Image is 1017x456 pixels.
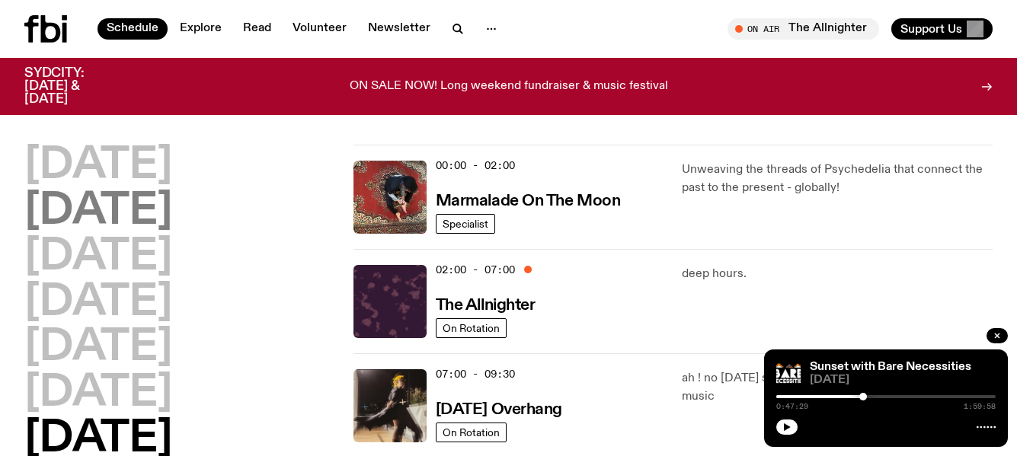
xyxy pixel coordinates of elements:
span: 02:00 - 07:00 [436,263,515,277]
img: Tommy - Persian Rug [353,161,427,234]
h3: The Allnighter [436,298,536,314]
button: [DATE] [24,372,172,415]
button: [DATE] [24,282,172,324]
span: On Rotation [443,426,500,438]
h3: [DATE] Overhang [436,402,562,418]
a: On Rotation [436,423,507,442]
p: ah ! no [DATE] scaries allowed here, only scarily good music [682,369,993,406]
h3: Marmalade On The Moon [436,193,621,209]
a: The Allnighter [436,295,536,314]
span: On Rotation [443,322,500,333]
button: On AirThe Allnighter [728,18,879,40]
img: Bare Necessities [776,362,801,386]
span: 07:00 - 09:30 [436,367,515,381]
h3: SYDCITY: [DATE] & [DATE] [24,67,122,106]
a: Read [234,18,280,40]
a: Schedule [98,18,168,40]
a: Marmalade On The Moon [436,190,621,209]
button: [DATE] [24,327,172,369]
a: [DATE] Overhang [436,399,562,418]
a: Specialist [436,214,495,234]
span: 00:00 - 02:00 [436,158,515,173]
span: [DATE] [810,375,996,386]
p: ON SALE NOW! Long weekend fundraiser & music festival [350,80,668,94]
p: deep hours. [682,265,993,283]
button: [DATE] [24,236,172,279]
a: Sunset with Bare Necessities [810,361,971,373]
span: 1:59:58 [964,403,996,410]
button: Support Us [891,18,993,40]
button: [DATE] [24,145,172,187]
a: On Rotation [436,318,507,338]
a: Volunteer [283,18,356,40]
span: Support Us [900,22,962,36]
span: Specialist [443,218,488,229]
span: 0:47:29 [776,403,808,410]
a: Newsletter [359,18,440,40]
button: [DATE] [24,190,172,233]
p: Unweaving the threads of Psychedelia that connect the past to the present - globally! [682,161,993,197]
a: Explore [171,18,231,40]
